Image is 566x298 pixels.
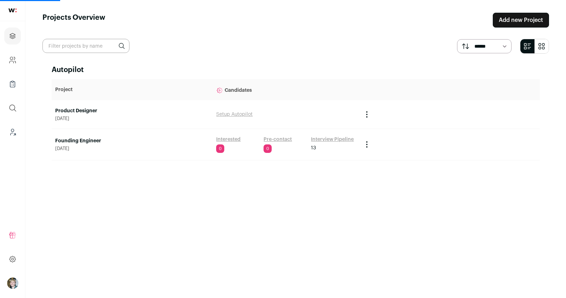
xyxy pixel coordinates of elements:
span: 0 [264,144,272,153]
span: [DATE] [55,146,209,151]
a: Pre-contact [264,136,292,143]
p: Project [55,86,209,93]
button: Open dropdown [7,278,18,289]
button: Project Actions [363,140,371,149]
h1: Projects Overview [42,13,105,28]
span: 13 [311,144,316,151]
button: Project Actions [363,110,371,119]
a: Add new Project [493,13,549,28]
a: Setup Autopilot [216,112,253,117]
p: Candidates [216,83,356,97]
a: Product Designer [55,107,209,114]
a: Leads (Backoffice) [4,124,21,141]
a: Founding Engineer [55,137,209,144]
span: [DATE] [55,116,209,121]
input: Filter projects by name [42,39,129,53]
a: Interested [216,136,241,143]
img: wellfound-shorthand-0d5821cbd27db2630d0214b213865d53afaa358527fdda9d0ea32b1df1b89c2c.svg [8,8,17,12]
a: Interview Pipeline [311,136,354,143]
a: Company Lists [4,76,21,93]
a: Company and ATS Settings [4,52,21,68]
span: 0 [216,144,224,153]
a: Projects [4,28,21,44]
img: 6494470-medium_jpg [7,278,18,289]
h2: Autopilot [52,65,540,75]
